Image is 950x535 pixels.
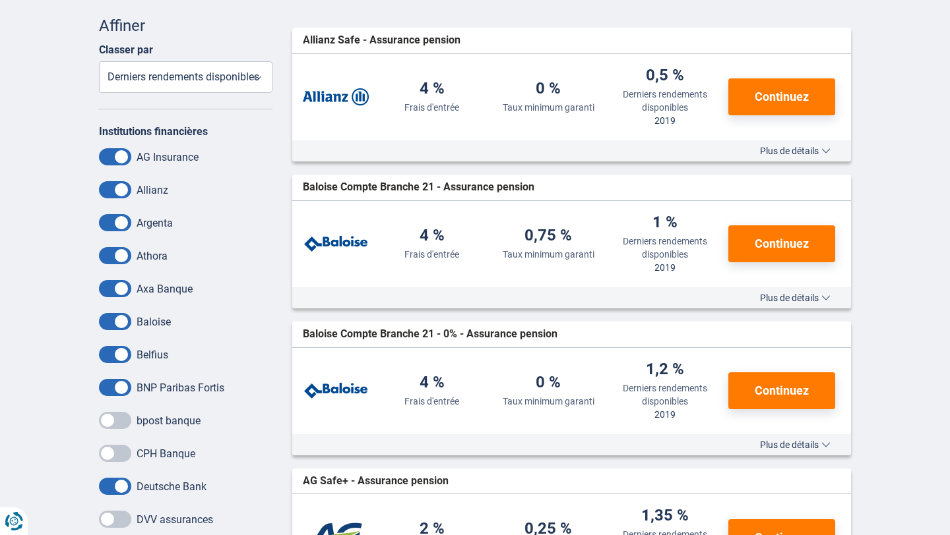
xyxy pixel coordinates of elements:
label: CPH Banque [137,447,195,460]
span: Continuez [755,385,809,397]
div: Taux minimum garanti [503,101,594,114]
label: Argenta [137,217,173,229]
span: AG Safe+ - Assurance pension [303,474,449,489]
label: Axa Banque [137,283,193,295]
span: Baloise Compte Branche 21 - Assurance pension [303,180,534,195]
label: Institutions financières [99,125,208,138]
div: Taux minimum garanti [503,395,594,408]
label: BNP Paribas Fortis [137,381,224,394]
div: 2019 [654,408,676,421]
div: Derniers rendements disponibles [612,88,718,114]
div: Affiner [99,14,272,37]
label: Deutsche Bank [137,480,206,493]
div: 4 % [420,227,445,245]
span: Plus de détails [760,293,831,302]
div: 1,35 % [641,507,689,525]
div: 4 % [420,374,445,392]
button: Plus de détails [750,293,840,303]
label: Baloise [137,316,171,328]
button: Plus de détails [750,439,840,450]
label: AG Insurance [137,151,199,163]
label: DVV assurances [137,513,213,526]
div: 1,2 % [646,361,684,379]
div: 2019 [654,114,676,127]
div: Frais d'entrée [404,395,459,408]
label: Allianz [137,184,168,196]
button: Continuez [728,78,835,115]
div: Frais d'entrée [404,248,459,261]
span: Allianz Safe - Assurance pension [303,33,460,48]
img: Baloise [303,227,369,260]
span: Plus de détails [760,146,831,155]
div: Derniers rendements disponibles [612,235,718,261]
div: Frais d'entrée [404,101,459,114]
label: Classer par [99,43,153,56]
div: 0 % [536,374,561,392]
span: Plus de détails [760,440,831,449]
label: bpost banque [137,414,201,427]
div: 0,5 % [646,67,684,85]
div: Taux minimum garanti [503,248,594,261]
div: 0,75 % [524,227,572,245]
div: 1 % [652,214,678,232]
button: Continuez [728,225,835,262]
button: Plus de détails [750,146,840,156]
button: Continuez [728,372,835,409]
img: Baloise [303,374,369,407]
label: Belfius [137,349,168,361]
img: Allianz [303,80,369,113]
div: 2019 [654,261,676,274]
span: Continuez [755,238,809,250]
div: 4 % [420,80,445,98]
div: Derniers rendements disponibles [612,381,718,408]
span: Baloise Compte Branche 21 - 0% - Assurance pension [303,327,557,342]
label: Athora [137,250,168,262]
div: 0 % [536,80,561,98]
span: Continuez [755,91,809,103]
